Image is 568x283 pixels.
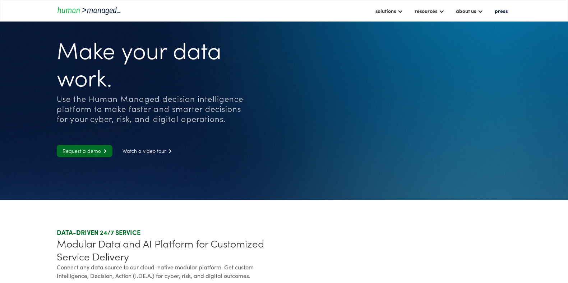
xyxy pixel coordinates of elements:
[117,145,177,157] a: Watch a video tour
[57,263,281,280] div: Connect any data source to our cloud-native modular platform. Get custom Intelligence, Decision, ...
[491,5,511,17] a: press
[415,6,437,15] div: resources
[57,94,253,124] div: Use the Human Managed decision intelligence platform to make faster and smarter decisions for you...
[57,237,281,263] div: Modular Data and AI Platform for Customized Service Delivery
[375,6,396,15] div: solutions
[57,228,281,237] div: DATA-DRIVEN 24/7 SERVICE
[101,149,107,154] span: 
[456,6,476,15] div: about us
[166,149,172,154] span: 
[57,145,112,157] a: Request a demo
[57,36,253,90] h1: Make your data work.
